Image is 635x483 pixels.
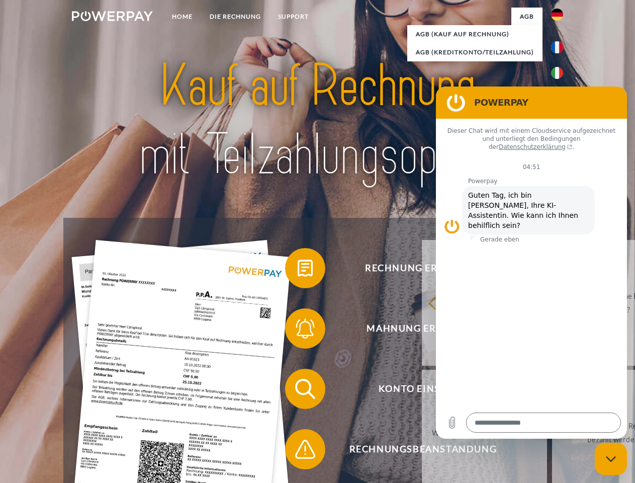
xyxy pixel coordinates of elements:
[285,369,547,409] button: Konto einsehen
[201,8,269,26] a: DIE RECHNUNG
[428,296,541,309] div: zurück
[551,41,563,53] img: fr
[436,87,627,439] iframe: Messaging-Fenster
[428,426,541,439] div: Wann erhalte ich die Rechnung?
[293,437,318,462] img: qb_warning.svg
[285,308,547,349] button: Mahnung erhalten?
[407,25,542,43] a: AGB (Kauf auf Rechnung)
[285,248,547,288] button: Rechnung erhalten?
[293,256,318,281] img: qb_bill.svg
[551,67,563,79] img: it
[595,443,627,475] iframe: Schaltfläche zum Öffnen des Messaging-Fensters; Konversation läuft
[285,429,547,469] button: Rechnungsbeanstandung
[293,376,318,401] img: qb_search.svg
[72,11,153,21] img: logo-powerpay-white.svg
[293,316,318,341] img: qb_bell.svg
[269,8,317,26] a: SUPPORT
[551,9,563,21] img: de
[96,48,539,193] img: title-powerpay_de.svg
[163,8,201,26] a: Home
[407,43,542,61] a: AGB (Kreditkonto/Teilzahlung)
[511,8,542,26] a: agb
